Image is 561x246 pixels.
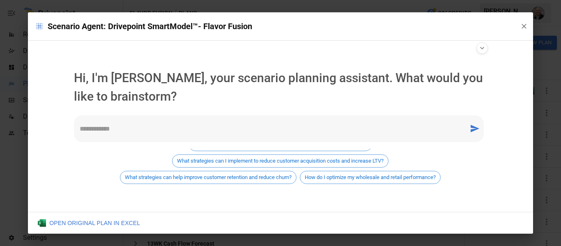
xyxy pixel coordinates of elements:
[172,158,388,164] span: What strategies can I implement to reduce customer acquisition costs and increase LTV?
[34,20,513,33] p: Scenario Agent: Drivepoint SmartModel™- Flavor Fusion
[300,174,440,180] span: How do I optimize my wholesale and retail performance?
[74,69,487,106] p: Hi, I'm [PERSON_NAME], your scenario planning assistant. What would you like to brainstorm?
[38,219,140,227] div: OPEN ORIGINAL PLAN IN EXCEL
[120,174,296,180] span: What strategies can help improve customer retention and reduce churn?
[476,42,488,54] button: Show agent settings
